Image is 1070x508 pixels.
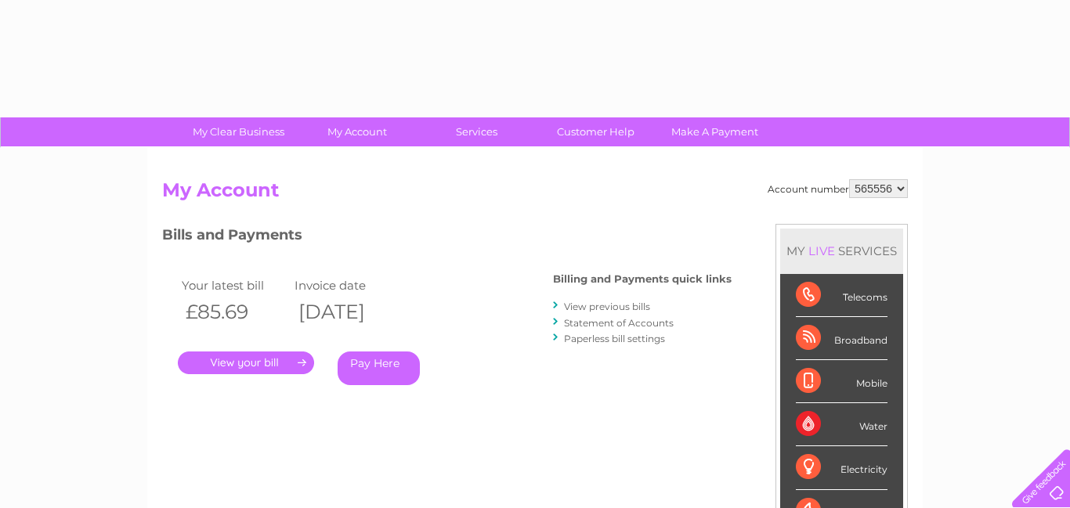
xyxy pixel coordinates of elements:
a: Statement of Accounts [564,317,674,329]
div: Electricity [796,446,887,489]
h4: Billing and Payments quick links [553,273,732,285]
th: [DATE] [291,296,403,328]
a: Paperless bill settings [564,333,665,344]
a: My Clear Business [174,117,303,146]
th: £85.69 [178,296,291,328]
div: LIVE [805,243,838,258]
a: Customer Help [531,117,660,146]
div: Mobile [796,360,887,403]
div: Broadband [796,317,887,360]
td: Your latest bill [178,275,291,296]
h2: My Account [162,179,908,209]
div: Account number [768,179,908,198]
h3: Bills and Payments [162,224,732,251]
a: Services [412,117,541,146]
a: Pay Here [338,351,420,385]
a: Make A Payment [650,117,779,146]
a: My Account [293,117,422,146]
div: MY SERVICES [780,229,903,273]
div: Telecoms [796,274,887,317]
a: . [178,351,314,374]
td: Invoice date [291,275,403,296]
a: View previous bills [564,301,650,312]
div: Water [796,403,887,446]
